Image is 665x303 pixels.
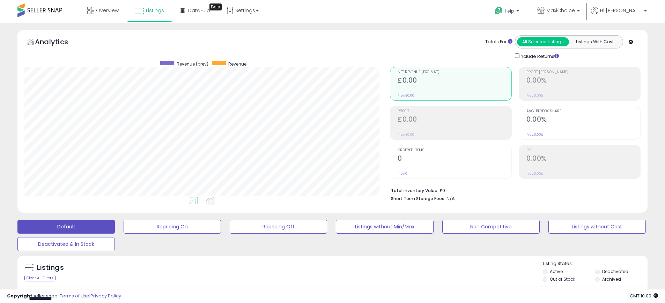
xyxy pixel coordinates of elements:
[96,7,119,14] span: Overview
[526,93,543,98] small: Prev: 0.00%
[526,76,640,86] h2: 0.00%
[398,172,407,176] small: Prev: 0
[550,268,563,274] label: Active
[485,39,512,45] div: Totals For
[209,3,222,10] div: Tooltip anchor
[602,268,628,274] label: Deactivated
[391,186,635,194] li: £0
[336,220,433,234] button: Listings without Min/Max
[543,260,648,267] p: Listing States:
[510,52,567,60] div: Include Returns
[526,70,640,74] span: Profit [PERSON_NAME]
[398,93,414,98] small: Prev: £0.00
[177,61,208,67] span: Revenue (prev)
[517,37,569,46] button: All Selected Listings
[37,263,64,273] h5: Listings
[124,220,221,234] button: Repricing On
[228,61,246,67] span: Revenue
[489,1,526,23] a: Help
[526,115,640,125] h2: 0.00%
[602,276,621,282] label: Archived
[526,172,543,176] small: Prev: 0.00%
[600,7,642,14] span: Hi [PERSON_NAME]
[526,154,640,164] h2: 0.00%
[446,195,455,202] span: N/A
[442,220,540,234] button: Non Competitive
[630,293,658,299] span: 2025-09-17 10:00 GMT
[398,154,511,164] h2: 0
[398,76,511,86] h2: £0.00
[591,7,647,23] a: Hi [PERSON_NAME]
[569,37,621,46] button: Listings With Cost
[548,220,646,234] button: Listings without Cost
[17,220,115,234] button: Default
[230,220,327,234] button: Repricing Off
[7,293,32,299] strong: Copyright
[526,149,640,152] span: ROI
[35,37,82,48] h5: Analytics
[398,132,414,137] small: Prev: £0.00
[17,237,115,251] button: Deactivated & In Stock
[526,132,543,137] small: Prev: 0.00%
[24,275,56,281] div: Clear All Filters
[391,188,438,194] b: Total Inventory Value:
[505,8,514,14] span: Help
[146,7,164,14] span: Listings
[398,109,511,113] span: Profit
[550,276,575,282] label: Out of Stock
[398,115,511,125] h2: £0.00
[546,7,575,14] span: MaxiChoice
[398,149,511,152] span: Ordered Items
[391,196,445,202] b: Short Term Storage Fees:
[526,109,640,113] span: Avg. Buybox Share
[7,293,121,300] div: seller snap | |
[398,70,511,74] span: Net Revenue (Exc. VAT)
[188,7,210,14] span: DataHub
[494,6,503,15] i: Get Help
